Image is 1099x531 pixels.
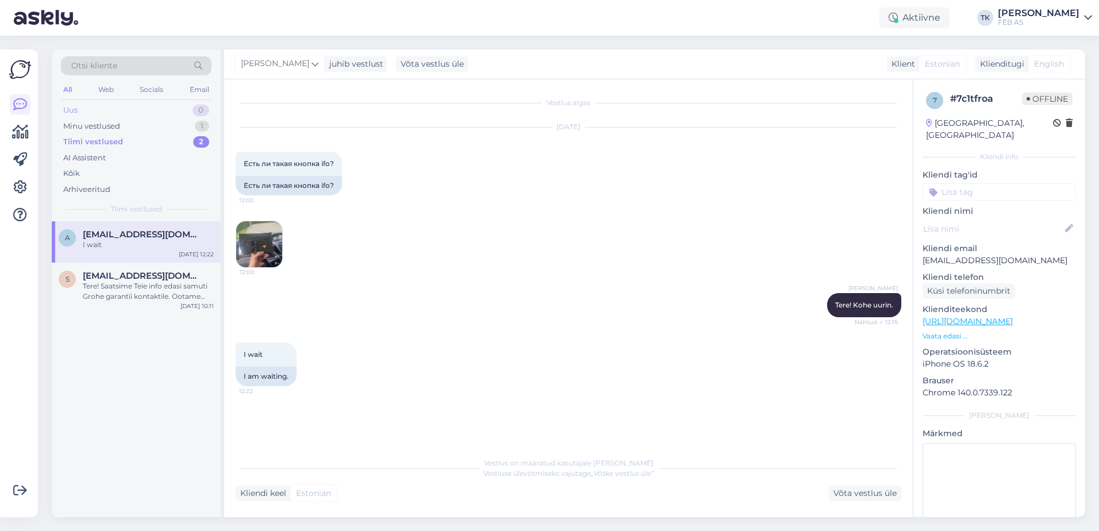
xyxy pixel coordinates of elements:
div: Võta vestlus üle [396,56,468,72]
span: [PERSON_NAME] [241,57,309,70]
div: AI Assistent [63,152,106,164]
div: Uus [63,105,78,116]
img: Askly Logo [9,59,31,80]
span: Nähtud ✓ 12:15 [855,318,898,326]
div: Klienditugi [975,58,1024,70]
span: 12:22 [239,387,282,395]
p: Märkmed [923,428,1076,440]
div: Email [187,82,212,97]
div: 1 [195,121,209,132]
div: juhib vestlust [325,58,383,70]
span: English [1034,58,1064,70]
input: Lisa nimi [923,222,1063,235]
a: [PERSON_NAME]FEB AS [998,9,1092,27]
div: Tiimi vestlused [63,136,123,148]
p: Kliendi email [923,243,1076,255]
p: Kliendi nimi [923,205,1076,217]
div: Aktiivne [879,7,950,28]
div: Võta vestlus üle [829,486,901,501]
div: I am waiting. [236,367,297,386]
div: TK [977,10,993,26]
span: Tere! Kohe uurin. [835,301,893,309]
i: „Võtke vestlus üle” [591,469,654,478]
div: Kliendi keel [236,487,286,499]
span: Estonian [296,487,331,499]
span: 12:00 [240,268,283,276]
p: Klienditeekond [923,303,1076,315]
span: 12:00 [239,196,282,205]
p: Operatsioonisüsteem [923,346,1076,358]
div: Arhiveeritud [63,184,110,195]
div: # 7c1tfroa [950,92,1022,106]
div: [PERSON_NAME] [923,410,1076,421]
div: Minu vestlused [63,121,120,132]
img: Attachment [236,221,282,267]
p: Chrome 140.0.7339.122 [923,387,1076,399]
p: iPhone OS 18.6.2 [923,358,1076,370]
span: aliaksei.alsheuski@gmail.com [83,229,202,240]
span: Vestluse ülevõtmiseks vajutage [483,469,654,478]
div: Vestlus algas [236,98,901,108]
p: Brauser [923,375,1076,387]
p: Kliendi telefon [923,271,1076,283]
div: Kõik [63,168,80,179]
div: [DATE] [236,122,901,132]
span: Tiimi vestlused [111,204,162,214]
div: 2 [193,136,209,148]
span: Есть ли такая кнопка ifo? [244,159,334,168]
div: I wait [83,240,214,250]
p: [EMAIL_ADDRESS][DOMAIN_NAME] [923,255,1076,267]
a: [URL][DOMAIN_NAME] [923,316,1013,326]
div: 0 [193,105,209,116]
div: Web [96,82,116,97]
div: Küsi telefoninumbrit [923,283,1015,299]
span: Otsi kliente [71,60,117,72]
span: [PERSON_NAME] [848,284,898,293]
span: I wait [244,350,263,359]
span: s [66,275,70,283]
span: siljalaht@gmail.com [83,271,202,281]
div: [DATE] 10:11 [180,302,214,310]
div: [GEOGRAPHIC_DATA], [GEOGRAPHIC_DATA] [926,117,1053,141]
div: All [61,82,74,97]
p: Kliendi tag'id [923,169,1076,181]
div: FEB AS [998,18,1079,27]
div: Klient [887,58,915,70]
p: Vaata edasi ... [923,331,1076,341]
div: Есть ли такая кнопка ifo? [236,176,342,195]
span: a [65,233,70,242]
div: Kliendi info [923,152,1076,162]
div: Tere! Saatsime Teie info edasi samuti Grohe garantii kontaktile. Ootame samuti sealt vastust. [83,281,214,302]
span: Estonian [925,58,960,70]
div: Socials [137,82,166,97]
span: Vestlus on määratud kasutajale [PERSON_NAME] [484,459,654,467]
span: Offline [1022,93,1073,105]
div: [DATE] 12:22 [179,250,214,259]
input: Lisa tag [923,183,1076,201]
div: [PERSON_NAME] [998,9,1079,18]
span: 7 [933,96,937,105]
